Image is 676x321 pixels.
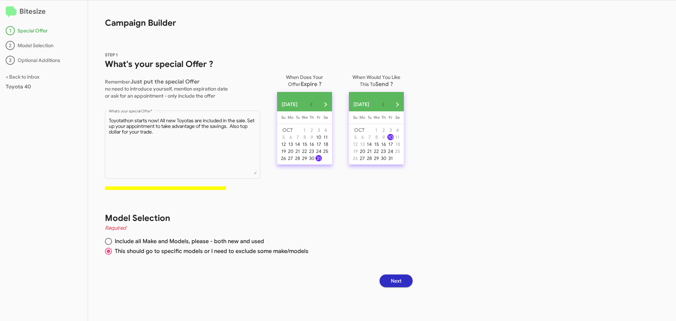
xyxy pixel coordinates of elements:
[302,115,308,120] span: We
[6,41,82,50] div: Model Selection
[277,97,305,111] button: Choose month and year
[294,155,301,162] button: October 28, 2025
[315,141,322,147] div: 17
[308,134,315,141] button: October 9, 2025
[376,97,390,111] button: Previous month
[301,134,308,141] button: October 8, 2025
[6,41,15,50] div: 2
[387,127,394,133] div: 3
[359,134,366,141] button: October 6, 2025
[394,134,401,140] div: 11
[301,148,308,154] div: 22
[282,98,298,111] span: [DATE]
[308,155,315,162] button: October 30, 2025
[6,26,82,35] div: Special Offer
[288,115,294,120] span: Mo
[294,141,301,147] div: 14
[309,115,314,120] span: Th
[301,81,321,88] span: Expire ?
[287,134,294,141] button: October 6, 2025
[394,141,401,148] button: October 18, 2025
[366,141,373,147] div: 14
[373,126,380,134] button: October 1, 2025
[359,148,365,154] div: 20
[323,127,329,133] div: 4
[352,155,359,162] button: October 26, 2025
[380,155,387,161] div: 30
[315,155,322,161] div: 31
[308,126,315,134] button: October 2, 2025
[373,141,380,148] button: October 15, 2025
[352,141,358,147] div: 12
[301,155,308,162] button: October 29, 2025
[394,148,401,155] button: October 25, 2025
[6,26,15,35] div: 1
[359,115,365,120] span: Mo
[105,58,260,70] h1: What's your special Offer ?
[294,148,301,154] div: 21
[352,155,358,161] div: 26
[294,134,301,140] div: 7
[315,148,322,155] button: October 24, 2025
[352,134,359,141] button: October 5, 2025
[301,126,308,134] button: October 1, 2025
[112,248,308,255] span: This should go to specific models or I need to exclude some make/models
[323,148,329,154] div: 25
[394,148,401,154] div: 25
[280,134,287,141] button: October 5, 2025
[381,115,386,120] span: Th
[387,148,394,155] button: October 24, 2025
[394,134,401,141] button: October 11, 2025
[380,127,387,133] div: 2
[287,148,294,154] div: 20
[301,148,308,155] button: October 22, 2025
[112,238,264,245] span: Include all Make and Models, please - both new and used
[315,127,322,133] div: 3
[380,274,413,287] button: Next
[374,115,380,120] span: We
[6,83,82,90] div: Toyota 40
[308,127,315,133] div: 2
[301,134,308,140] div: 8
[280,141,287,147] div: 12
[294,141,301,148] button: October 14, 2025
[315,134,322,140] div: 10
[373,127,380,133] div: 1
[352,148,358,154] div: 19
[322,134,329,141] button: October 11, 2025
[277,71,332,88] p: When Does Your Offer
[352,126,373,134] td: OCT
[308,141,315,147] div: 16
[394,127,401,133] div: 4
[359,155,365,161] div: 27
[387,155,394,161] div: 31
[359,134,365,140] div: 6
[287,155,294,162] button: October 27, 2025
[366,155,373,162] button: October 28, 2025
[380,148,387,154] div: 23
[315,134,322,141] button: October 10, 2025
[6,56,15,65] div: 3
[323,134,329,140] div: 11
[359,155,366,162] button: October 27, 2025
[6,6,82,18] h2: Bitesize
[301,141,308,148] button: October 15, 2025
[315,126,322,134] button: October 3, 2025
[366,155,373,161] div: 28
[366,148,373,155] button: October 21, 2025
[322,126,329,134] button: October 4, 2025
[366,134,373,140] div: 7
[359,148,366,155] button: October 20, 2025
[390,97,404,111] button: Next month
[395,115,400,120] span: Sa
[296,115,300,120] span: Tu
[373,134,380,141] button: October 8, 2025
[280,141,287,148] button: October 12, 2025
[353,115,357,120] span: Su
[294,148,301,155] button: October 21, 2025
[304,97,318,111] button: Previous month
[380,148,387,155] button: October 23, 2025
[280,134,287,140] div: 5
[373,155,380,162] button: October 29, 2025
[391,274,401,287] span: Next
